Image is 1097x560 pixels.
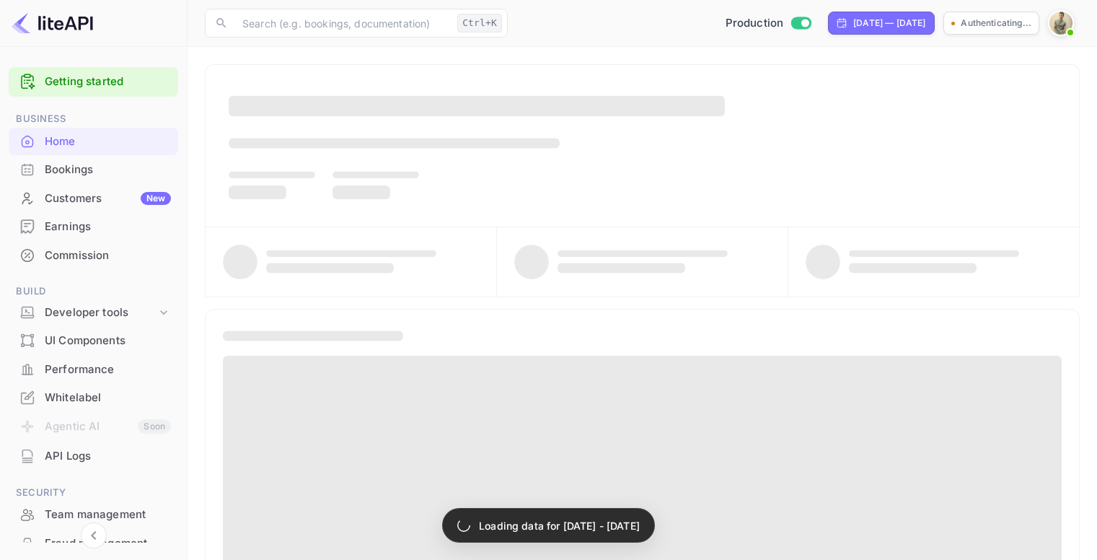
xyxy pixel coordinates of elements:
[9,185,178,211] a: CustomersNew
[45,448,171,465] div: API Logs
[45,219,171,235] div: Earnings
[457,14,502,32] div: Ctrl+K
[45,248,171,264] div: Commission
[1049,12,1072,35] img: Nyi Nyi Nay Naing
[9,384,178,412] div: Whitelabel
[9,356,178,382] a: Performance
[45,162,171,178] div: Bookings
[9,384,178,411] a: Whitelabel
[9,156,178,184] div: Bookings
[9,213,178,241] div: Earnings
[9,442,178,471] div: API Logs
[12,12,93,35] img: LiteAPI logo
[9,67,178,97] div: Getting started
[479,518,640,533] p: Loading data for [DATE] - [DATE]
[9,284,178,299] span: Build
[9,300,178,325] div: Developer tools
[9,356,178,384] div: Performance
[45,390,171,406] div: Whitelabel
[9,242,178,270] div: Commission
[9,501,178,528] a: Team management
[45,305,157,321] div: Developer tools
[9,111,178,127] span: Business
[9,128,178,156] div: Home
[81,522,107,548] button: Collapse navigation
[961,17,1031,30] p: Authenticating...
[234,9,451,38] input: Search (e.g. bookings, documentation)
[726,15,784,32] span: Production
[45,535,171,552] div: Fraud management
[45,507,171,523] div: Team management
[9,327,178,355] div: UI Components
[9,185,178,213] div: CustomersNew
[9,530,178,556] a: Fraud management
[720,15,817,32] div: Switch to Sandbox mode
[45,191,171,207] div: Customers
[853,17,925,30] div: [DATE] — [DATE]
[45,333,171,349] div: UI Components
[9,156,178,183] a: Bookings
[9,327,178,354] a: UI Components
[45,362,171,378] div: Performance
[828,12,935,35] div: Click to change the date range period
[45,74,171,90] a: Getting started
[9,242,178,268] a: Commission
[9,128,178,154] a: Home
[9,442,178,469] a: API Logs
[9,485,178,501] span: Security
[141,192,171,205] div: New
[9,213,178,240] a: Earnings
[45,134,171,150] div: Home
[9,501,178,529] div: Team management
